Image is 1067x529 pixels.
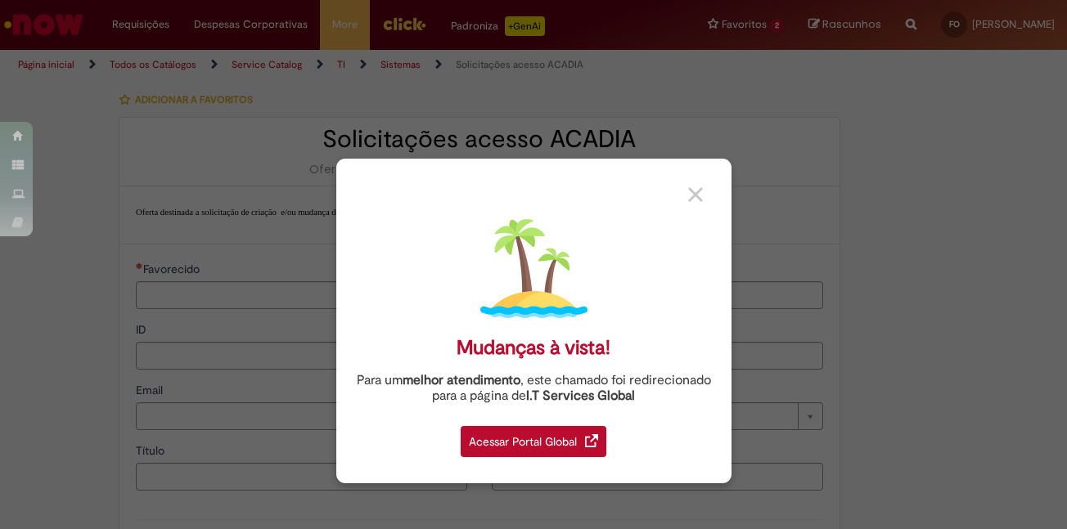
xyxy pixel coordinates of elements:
strong: melhor atendimento [403,372,520,388]
img: close_button_grey.png [688,187,703,202]
a: I.T Services Global [526,379,635,404]
a: Acessar Portal Global [461,417,606,457]
img: redirect_link.png [585,434,598,447]
div: Mudanças à vista! [457,336,610,360]
div: Para um , este chamado foi redirecionado para a página de [349,373,719,404]
div: Acessar Portal Global [461,426,606,457]
img: island.png [480,215,588,322]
